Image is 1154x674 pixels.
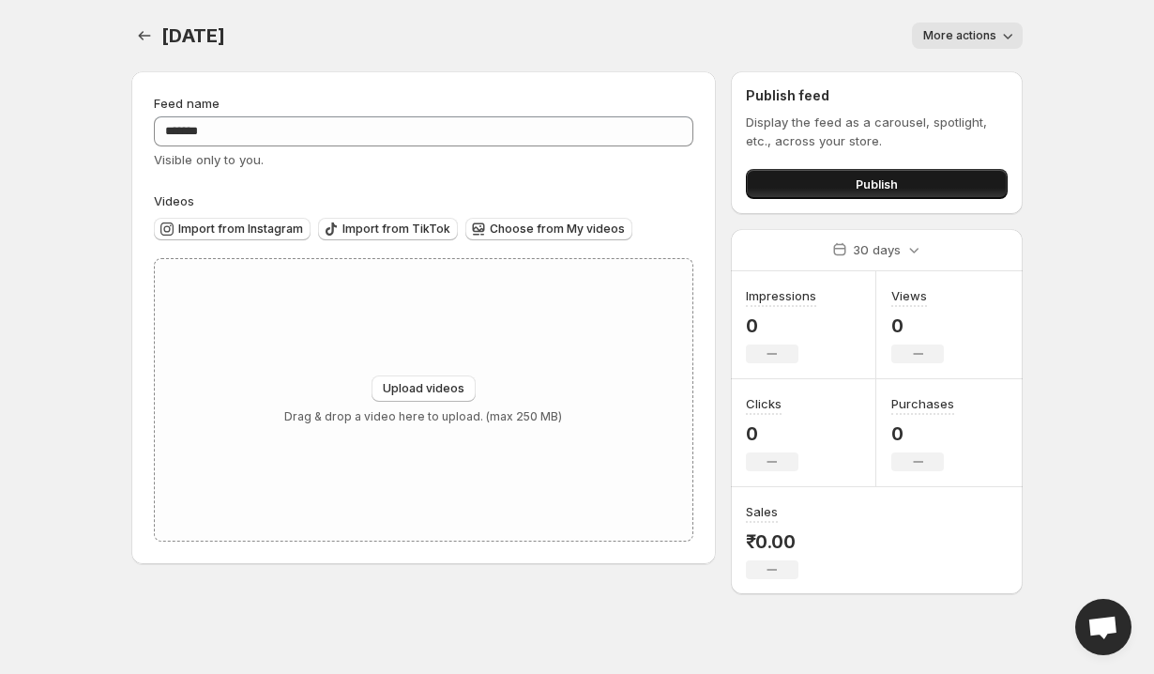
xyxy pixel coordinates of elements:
[891,394,954,413] h3: Purchases
[853,240,901,259] p: 30 days
[891,314,944,337] p: 0
[154,193,194,208] span: Videos
[1075,599,1131,655] div: Open chat
[746,286,816,305] h3: Impressions
[746,314,816,337] p: 0
[746,86,1008,105] h2: Publish feed
[912,23,1023,49] button: More actions
[131,23,158,49] button: Settings
[318,218,458,240] button: Import from TikTok
[746,530,798,553] p: ₹0.00
[372,375,476,402] button: Upload videos
[383,381,464,396] span: Upload videos
[465,218,632,240] button: Choose from My videos
[746,502,778,521] h3: Sales
[891,422,954,445] p: 0
[154,96,220,111] span: Feed name
[161,24,225,47] span: [DATE]
[154,152,264,167] span: Visible only to you.
[746,113,1008,150] p: Display the feed as a carousel, spotlight, etc., across your store.
[891,286,927,305] h3: Views
[923,28,996,43] span: More actions
[490,222,625,237] span: Choose from My videos
[746,169,1008,199] button: Publish
[746,422,798,445] p: 0
[342,222,450,237] span: Import from TikTok
[178,222,303,237] span: Import from Instagram
[284,409,562,424] p: Drag & drop a video here to upload. (max 250 MB)
[746,394,782,413] h3: Clicks
[856,175,898,193] span: Publish
[154,218,311,240] button: Import from Instagram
